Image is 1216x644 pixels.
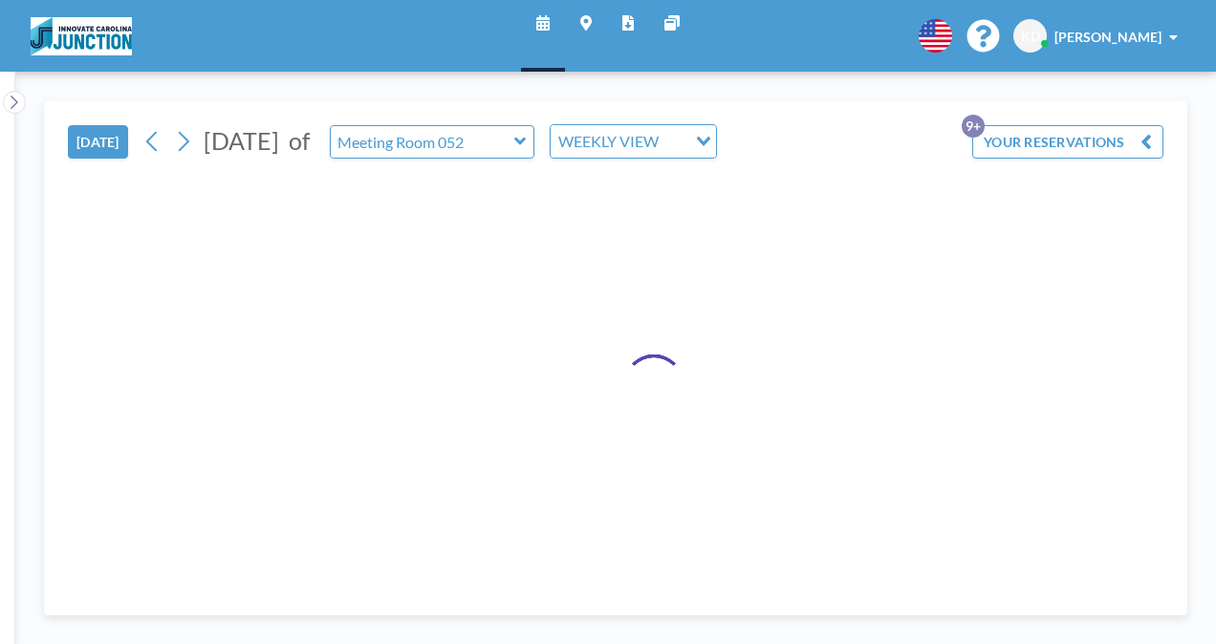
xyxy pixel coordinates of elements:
div: Search for option [551,125,716,158]
img: organization-logo [31,17,132,55]
input: Meeting Room 052 [331,126,514,158]
span: [PERSON_NAME] [1054,29,1162,45]
span: WEEKLY VIEW [554,129,662,154]
button: YOUR RESERVATIONS9+ [972,125,1163,159]
button: [DATE] [68,125,128,159]
p: 9+ [962,115,985,138]
span: of [289,126,310,156]
input: Search for option [664,129,684,154]
span: KD [1021,28,1040,45]
span: [DATE] [204,126,279,155]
